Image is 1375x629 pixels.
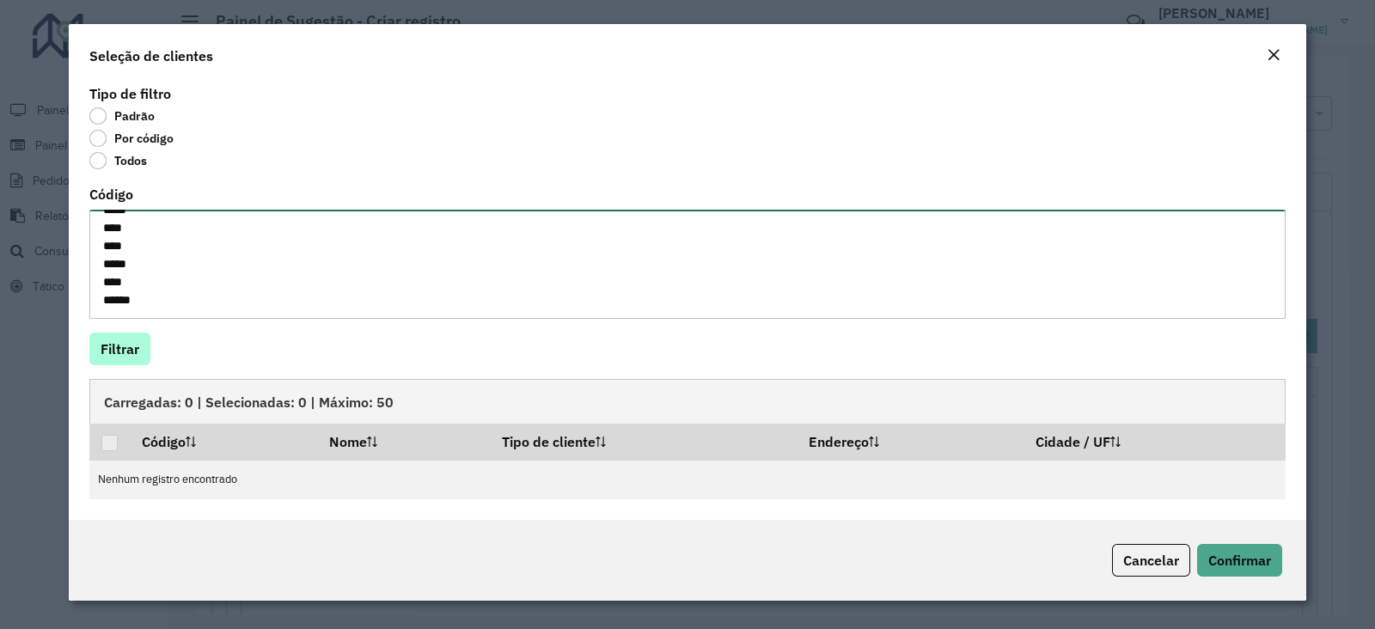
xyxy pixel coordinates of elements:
[89,107,155,125] label: Padrão
[89,333,150,365] button: Filtrar
[1112,544,1190,577] button: Cancelar
[130,424,317,460] th: Código
[89,184,133,205] label: Código
[1024,424,1285,460] th: Cidade / UF
[317,424,490,460] th: Nome
[1267,48,1280,62] em: Fechar
[1197,544,1282,577] button: Confirmar
[1262,45,1286,67] button: Close
[89,379,1286,424] div: Carregadas: 0 | Selecionadas: 0 | Máximo: 50
[1208,552,1271,569] span: Confirmar
[490,424,797,460] th: Tipo de cliente
[89,83,171,104] label: Tipo de filtro
[89,152,147,169] label: Todos
[89,130,174,147] label: Por código
[1123,552,1179,569] span: Cancelar
[89,461,1286,499] td: Nenhum registro encontrado
[797,424,1024,460] th: Endereço
[89,46,213,66] h4: Seleção de clientes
